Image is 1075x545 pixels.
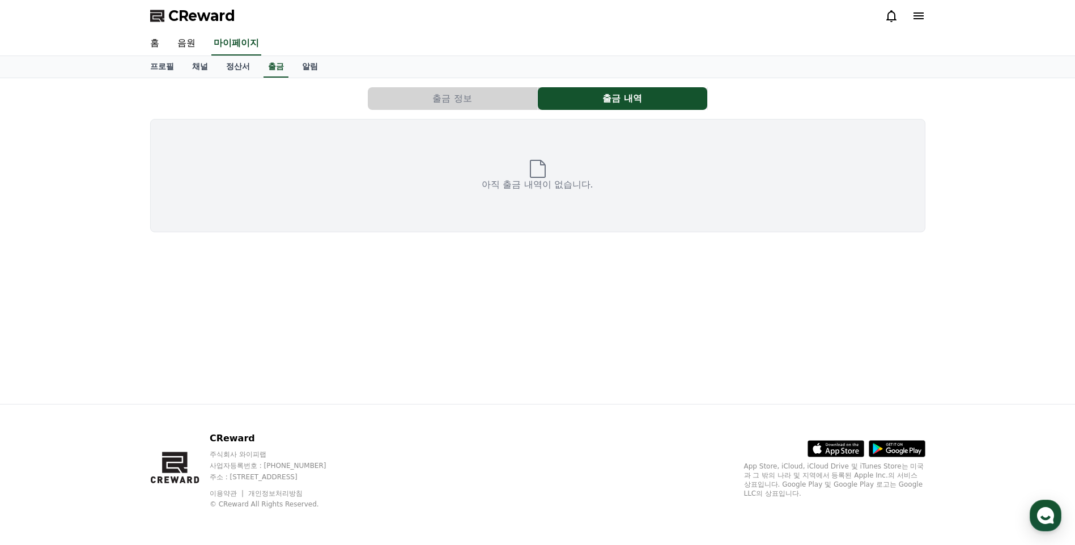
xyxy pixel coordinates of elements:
[217,56,259,78] a: 정산서
[210,450,348,459] p: 주식회사 와이피랩
[150,7,235,25] a: CReward
[538,87,708,110] a: 출금 내역
[744,462,925,498] p: App Store, iCloud, iCloud Drive 및 iTunes Store는 미국과 그 밖의 나라 및 지역에서 등록된 Apple Inc.의 서비스 상표입니다. Goo...
[210,461,348,470] p: 사업자등록번호 : [PHONE_NUMBER]
[175,376,189,385] span: 설정
[210,500,348,509] p: © CReward All Rights Reserved.
[141,32,168,56] a: 홈
[211,32,261,56] a: 마이페이지
[293,56,327,78] a: 알림
[168,32,205,56] a: 음원
[168,7,235,25] span: CReward
[264,56,288,78] a: 출금
[368,87,537,110] button: 출금 정보
[210,472,348,482] p: 주소 : [STREET_ADDRESS]
[36,376,43,385] span: 홈
[183,56,217,78] a: 채널
[210,432,348,445] p: CReward
[141,56,183,78] a: 프로필
[3,359,75,388] a: 홈
[104,377,117,386] span: 대화
[146,359,218,388] a: 설정
[482,178,593,191] p: 아직 출금 내역이 없습니다.
[368,87,538,110] a: 출금 정보
[538,87,707,110] button: 출금 내역
[75,359,146,388] a: 대화
[248,489,303,497] a: 개인정보처리방침
[210,489,245,497] a: 이용약관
